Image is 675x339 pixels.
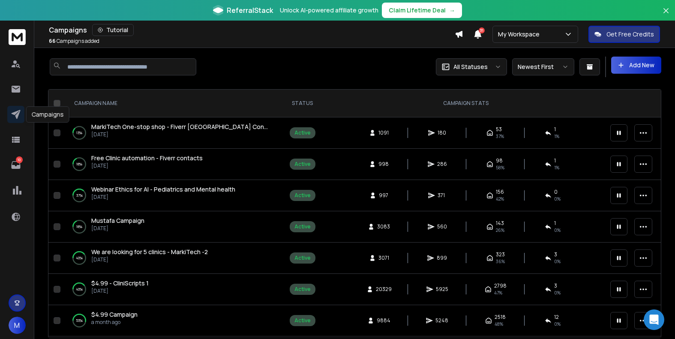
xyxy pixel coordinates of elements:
[660,5,672,26] button: Close banner
[453,63,488,71] p: All Statuses
[91,123,354,131] span: MarkiTech One-stop shop - Fiverr [GEOGRAPHIC_DATA] Contacts 3 + [GEOGRAPHIC_DATA]
[294,223,311,230] div: Active
[494,282,507,289] span: 2798
[554,289,561,296] span: 0 %
[64,243,278,274] td: 40%We are looking for 5 clinics - MarkiTech -2[DATE]
[91,319,138,326] p: a month ago
[91,123,270,131] a: MarkiTech One-stop shop - Fiverr [GEOGRAPHIC_DATA] Contacts 3 + [GEOGRAPHIC_DATA]
[91,185,235,194] a: Webinar Ethics for AI - Pediatrics and Mental health
[294,286,311,293] div: Active
[227,5,273,15] span: ReferralStack
[378,255,389,261] span: 3071
[554,251,557,258] span: 3
[382,3,462,18] button: Claim Lifetime Deal→
[91,185,235,193] span: Webinar Ethics for AI - Pediatrics and Mental health
[91,225,144,232] p: [DATE]
[294,255,311,261] div: Active
[496,126,502,133] span: 53
[554,133,559,140] span: 1 %
[26,106,69,123] div: Campaigns
[76,222,82,231] p: 18 %
[496,164,504,171] span: 58 %
[377,223,390,230] span: 3083
[76,316,83,325] p: 53 %
[438,192,446,199] span: 371
[554,321,561,327] span: 0 %
[9,317,26,334] button: M
[554,227,561,234] span: 0 %
[611,57,661,74] button: Add New
[64,274,278,305] td: 40%$4.99 - CliniScripts 1[DATE]
[554,126,556,133] span: 1
[378,161,389,168] span: 998
[498,30,543,39] p: My Workspace
[76,129,82,137] p: 13 %
[496,157,503,164] span: 98
[91,256,208,263] p: [DATE]
[554,195,561,202] span: 0 %
[379,192,388,199] span: 997
[64,149,278,180] td: 18%Free Clinic automation - Fiverr contacts[DATE]
[278,90,327,117] th: STATUS
[7,156,24,174] a: 10
[494,289,502,296] span: 47 %
[378,129,389,136] span: 1091
[496,227,504,234] span: 26 %
[294,129,311,136] div: Active
[91,131,270,138] p: [DATE]
[294,192,311,199] div: Active
[376,286,392,293] span: 20329
[496,258,505,265] span: 36 %
[606,30,654,39] p: Get Free Credits
[554,282,557,289] span: 3
[16,156,23,163] p: 10
[64,117,278,149] td: 13%MarkiTech One-stop shop - Fiverr [GEOGRAPHIC_DATA] Contacts 3 + [GEOGRAPHIC_DATA][DATE]
[554,314,559,321] span: 12
[64,90,278,117] th: CAMPAIGN NAME
[92,24,134,36] button: Tutorial
[49,37,56,45] span: 66
[91,279,149,288] a: $4.99 - CliniScripts 1
[64,305,278,336] td: 53%$4.99 Campaigna month ago
[437,161,447,168] span: 286
[437,255,447,261] span: 899
[91,310,138,318] span: $4.99 Campaign
[495,321,503,327] span: 48 %
[91,279,149,287] span: $4.99 - CliniScripts 1
[91,216,144,225] a: Mustafa Campaign
[91,162,203,169] p: [DATE]
[496,195,504,202] span: 42 %
[327,90,605,117] th: CAMPAIGN STATS
[554,220,556,227] span: 1
[91,154,203,162] a: Free Clinic automation - Fiverr contacts
[554,189,558,195] span: 0
[437,223,447,230] span: 560
[64,211,278,243] td: 18%Mustafa Campaign[DATE]
[280,6,378,15] p: Unlock AI-powered affiliate growth
[91,248,208,256] a: We are looking for 5 clinics - MarkiTech -2
[294,161,311,168] div: Active
[644,309,664,330] div: Open Intercom Messenger
[449,6,455,15] span: →
[554,164,559,171] span: 1 %
[479,27,485,33] span: 31
[76,254,83,262] p: 40 %
[588,26,660,43] button: Get Free Credits
[91,310,138,319] a: $4.99 Campaign
[64,180,278,211] td: 37%Webinar Ethics for AI - Pediatrics and Mental health[DATE]
[554,258,561,265] span: 0 %
[435,317,448,324] span: 5248
[496,220,504,227] span: 143
[76,285,83,294] p: 40 %
[496,251,505,258] span: 323
[294,317,311,324] div: Active
[91,194,235,201] p: [DATE]
[438,129,446,136] span: 180
[49,24,455,36] div: Campaigns
[554,157,556,164] span: 1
